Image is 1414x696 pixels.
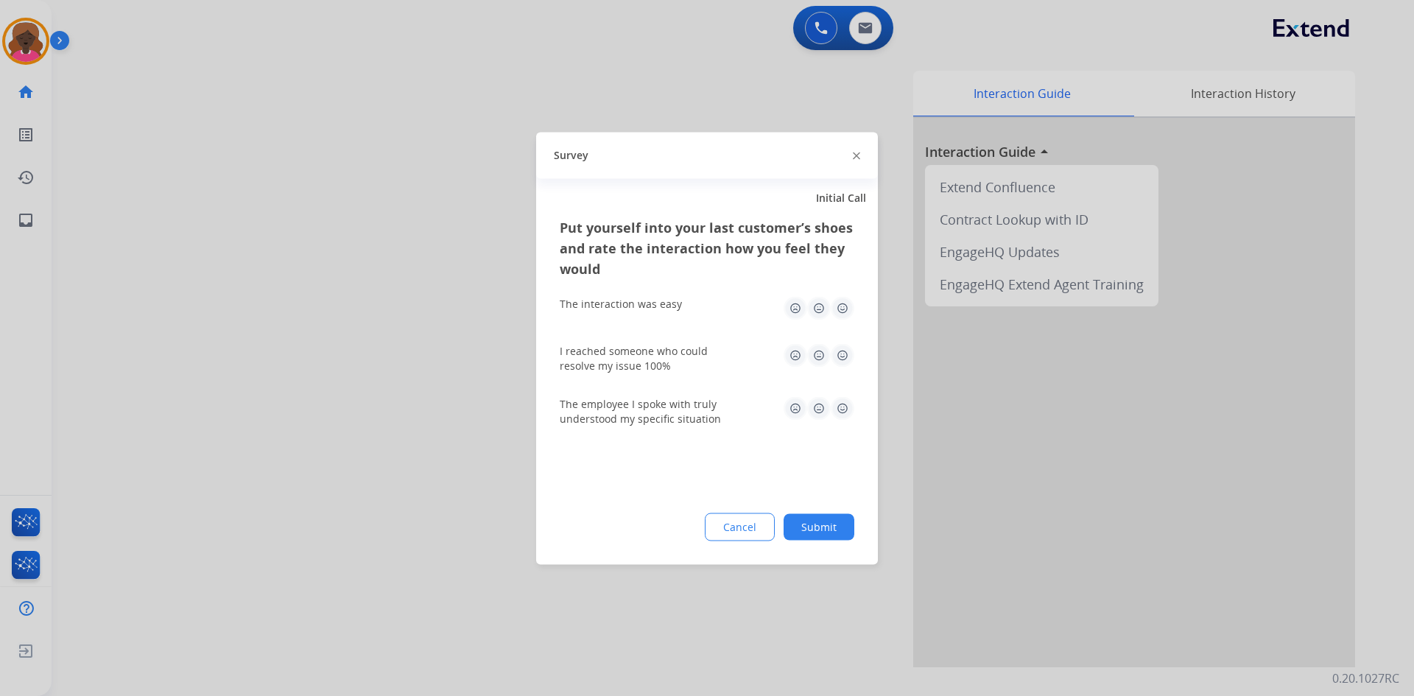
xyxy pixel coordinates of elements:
span: Survey [554,148,588,163]
div: The interaction was easy [560,296,682,311]
div: I reached someone who could resolve my issue 100% [560,343,736,373]
img: close-button [853,152,860,160]
div: The employee I spoke with truly understood my specific situation [560,396,736,426]
button: Submit [784,513,854,540]
button: Cancel [705,513,775,541]
h3: Put yourself into your last customer’s shoes and rate the interaction how you feel they would [560,217,854,278]
span: Initial Call [816,190,866,205]
p: 0.20.1027RC [1332,669,1399,687]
